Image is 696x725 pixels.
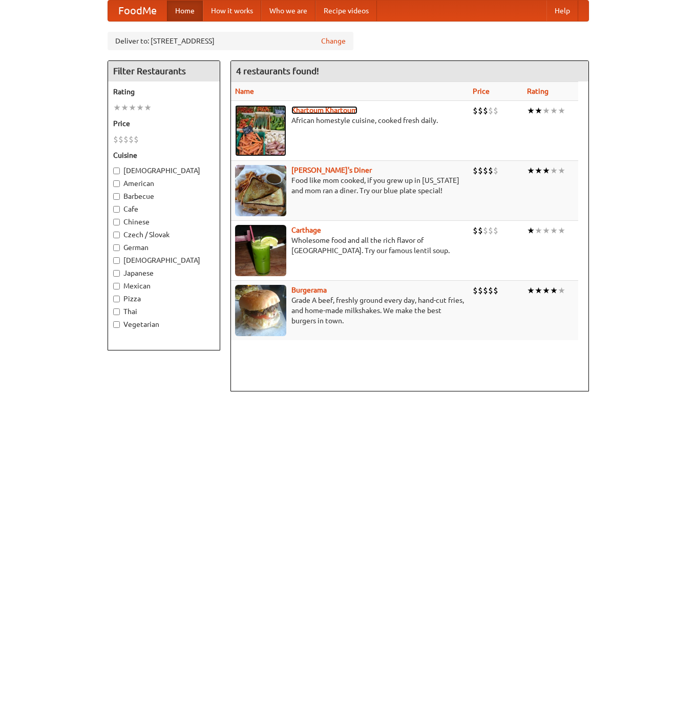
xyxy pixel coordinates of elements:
li: ★ [558,285,565,296]
li: $ [493,105,498,116]
input: Thai [113,308,120,315]
a: Help [546,1,578,21]
label: American [113,178,215,189]
a: Rating [527,87,549,95]
li: ★ [113,102,121,113]
input: Japanese [113,270,120,277]
li: $ [478,225,483,236]
input: Barbecue [113,193,120,200]
a: Price [473,87,490,95]
li: $ [473,285,478,296]
h4: Filter Restaurants [108,61,220,81]
li: $ [478,285,483,296]
li: $ [473,225,478,236]
li: $ [483,285,488,296]
p: Wholesome food and all the rich flavor of [GEOGRAPHIC_DATA]. Try our famous lentil soup. [235,235,465,256]
img: sallys.jpg [235,165,286,216]
a: [PERSON_NAME]'s Diner [291,166,372,174]
li: ★ [558,225,565,236]
input: Cafe [113,206,120,213]
input: Pizza [113,296,120,302]
p: Grade A beef, freshly ground every day, hand-cut fries, and home-made milkshakes. We make the bes... [235,295,465,326]
input: American [113,180,120,187]
li: ★ [550,225,558,236]
input: [DEMOGRAPHIC_DATA] [113,257,120,264]
img: carthage.jpg [235,225,286,276]
label: [DEMOGRAPHIC_DATA] [113,255,215,265]
a: Change [321,36,346,46]
li: ★ [121,102,129,113]
li: ★ [527,285,535,296]
a: Recipe videos [315,1,377,21]
li: ★ [542,285,550,296]
li: $ [488,105,493,116]
li: ★ [550,165,558,176]
li: ★ [535,105,542,116]
label: Barbecue [113,191,215,201]
li: ★ [144,102,152,113]
li: $ [488,225,493,236]
label: German [113,242,215,253]
li: ★ [550,105,558,116]
p: Food like mom cooked, if you grew up in [US_STATE] and mom ran a diner. Try our blue plate special! [235,175,465,196]
li: ★ [129,102,136,113]
label: [DEMOGRAPHIC_DATA] [113,165,215,176]
li: $ [483,105,488,116]
input: Czech / Slovak [113,232,120,238]
li: $ [113,134,118,145]
li: $ [483,165,488,176]
li: $ [488,285,493,296]
li: ★ [542,225,550,236]
li: ★ [542,105,550,116]
h5: Rating [113,87,215,97]
li: $ [134,134,139,145]
li: ★ [542,165,550,176]
li: $ [488,165,493,176]
li: ★ [136,102,144,113]
li: $ [493,225,498,236]
li: ★ [535,285,542,296]
div: Deliver to: [STREET_ADDRESS] [108,32,353,50]
a: Carthage [291,226,321,234]
a: Name [235,87,254,95]
li: ★ [527,165,535,176]
li: ★ [550,285,558,296]
li: $ [478,165,483,176]
li: ★ [535,225,542,236]
li: ★ [558,165,565,176]
a: FoodMe [108,1,167,21]
label: Cafe [113,204,215,214]
input: Mexican [113,283,120,289]
li: $ [483,225,488,236]
li: ★ [535,165,542,176]
a: How it works [203,1,261,21]
li: $ [478,105,483,116]
label: Thai [113,306,215,317]
label: Vegetarian [113,319,215,329]
p: African homestyle cuisine, cooked fresh daily. [235,115,465,126]
input: Vegetarian [113,321,120,328]
h5: Price [113,118,215,129]
label: Chinese [113,217,215,227]
li: ★ [527,105,535,116]
a: Khartoum Khartoum [291,106,357,114]
label: Japanese [113,268,215,278]
a: Who we are [261,1,315,21]
ng-pluralize: 4 restaurants found! [236,66,319,76]
li: $ [473,105,478,116]
img: burgerama.jpg [235,285,286,336]
li: $ [118,134,123,145]
a: Home [167,1,203,21]
input: German [113,244,120,251]
li: $ [129,134,134,145]
li: $ [493,165,498,176]
li: $ [473,165,478,176]
img: khartoum.jpg [235,105,286,156]
h5: Cuisine [113,150,215,160]
li: ★ [558,105,565,116]
label: Pizza [113,294,215,304]
label: Czech / Slovak [113,230,215,240]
